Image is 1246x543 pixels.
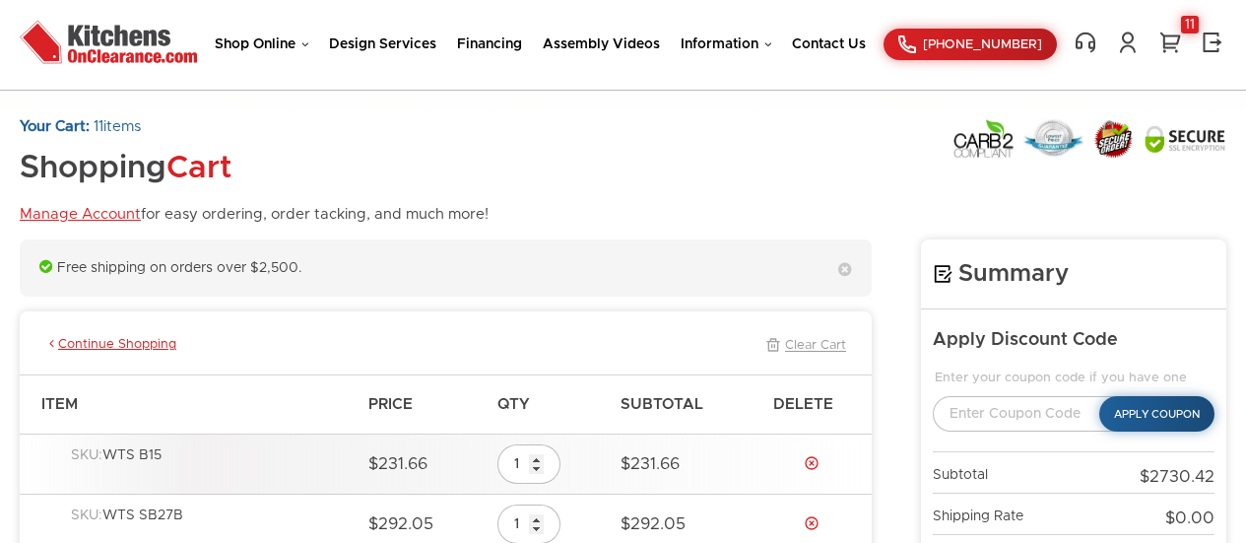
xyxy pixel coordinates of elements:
[94,119,103,134] span: 11
[20,152,489,186] h1: Shopping
[933,329,1214,352] h5: Apply Discount Code
[71,508,349,542] div: WTS SB27B
[1023,119,1083,158] img: Lowest Price Guarantee
[359,374,488,434] th: Price
[1181,16,1199,34] div: 11
[329,37,436,51] a: Design Services
[621,456,680,472] span: $231.66
[681,37,771,51] a: Information
[20,239,872,298] div: Free shipping on orders over $2,500.
[20,119,90,134] strong: Your Cart:
[368,516,433,532] span: $292.05
[761,337,846,355] a: Clear Cart
[1165,510,1214,526] span: $0.00
[20,15,197,69] img: Kitchens On Clearance
[804,455,820,471] a: Delete
[166,153,231,184] span: Cart
[20,206,489,225] p: for easy ordering, order tacking, and much more!
[933,494,1078,535] td: Shipping Rate
[1156,31,1184,54] a: 11
[1099,396,1214,432] button: Apply Coupon
[1140,469,1214,485] span: $2730.42
[621,516,686,532] span: $292.05
[933,452,1078,494] td: Subtotal
[792,37,866,51] a: Contact Us
[1144,124,1226,154] img: Secure SSL Encyption
[611,374,763,434] th: Subtotal
[20,374,359,434] th: Item
[457,37,522,51] a: Financing
[71,509,102,522] span: SKU:
[45,337,176,355] a: Continue Shopping
[952,118,1015,159] img: Carb2 Compliant
[543,37,660,51] a: Assembly Videos
[71,448,102,462] span: SKU:
[923,38,1042,51] span: [PHONE_NUMBER]
[933,259,1214,289] h4: Summary
[215,37,308,51] a: Shop Online
[368,456,427,472] span: $231.66
[1092,119,1135,159] img: Secure Order
[933,396,1129,432] input: Enter Coupon Code
[20,118,489,137] p: items
[71,447,349,482] div: WTS B15
[763,374,872,434] th: Delete
[804,515,820,531] a: Delete
[933,371,1214,386] legend: Enter your coupon code if you have one
[20,207,141,222] a: Manage Account
[488,374,611,434] th: Qty
[884,29,1057,60] a: [PHONE_NUMBER]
